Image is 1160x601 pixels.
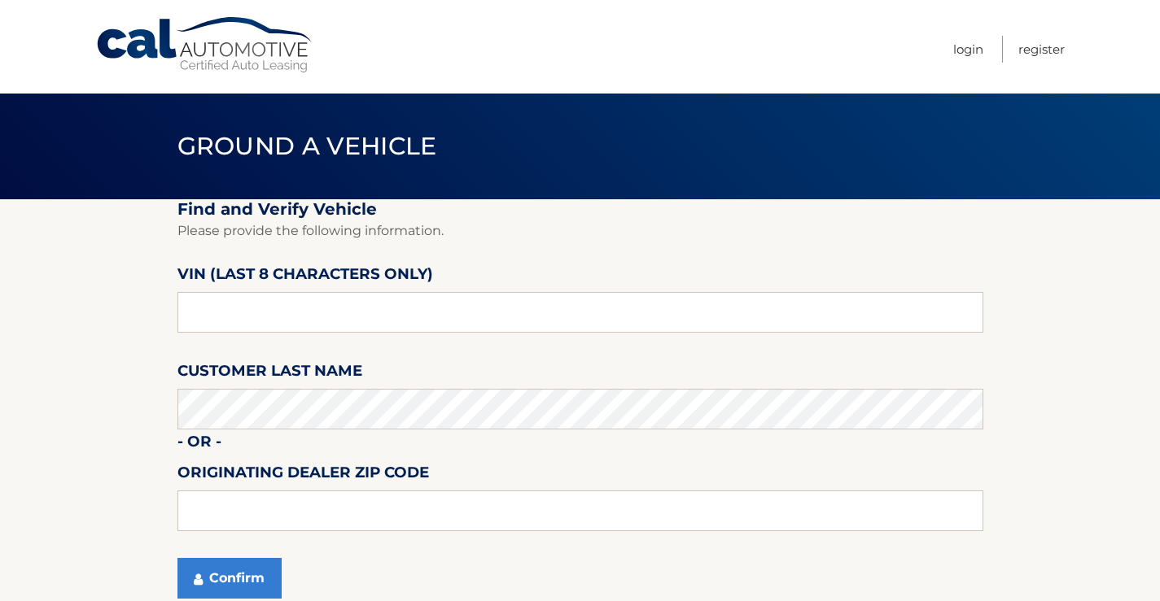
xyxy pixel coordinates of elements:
[953,36,983,63] a: Login
[177,429,221,459] label: - or -
[177,359,362,389] label: Customer Last Name
[177,131,437,161] span: Ground a Vehicle
[177,460,429,490] label: Originating Dealer Zip Code
[1018,36,1065,63] a: Register
[177,220,983,242] p: Please provide the following information.
[177,558,282,599] button: Confirm
[177,199,983,220] h2: Find and Verify Vehicle
[95,16,315,74] a: Cal Automotive
[177,262,433,292] label: VIN (last 8 characters only)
